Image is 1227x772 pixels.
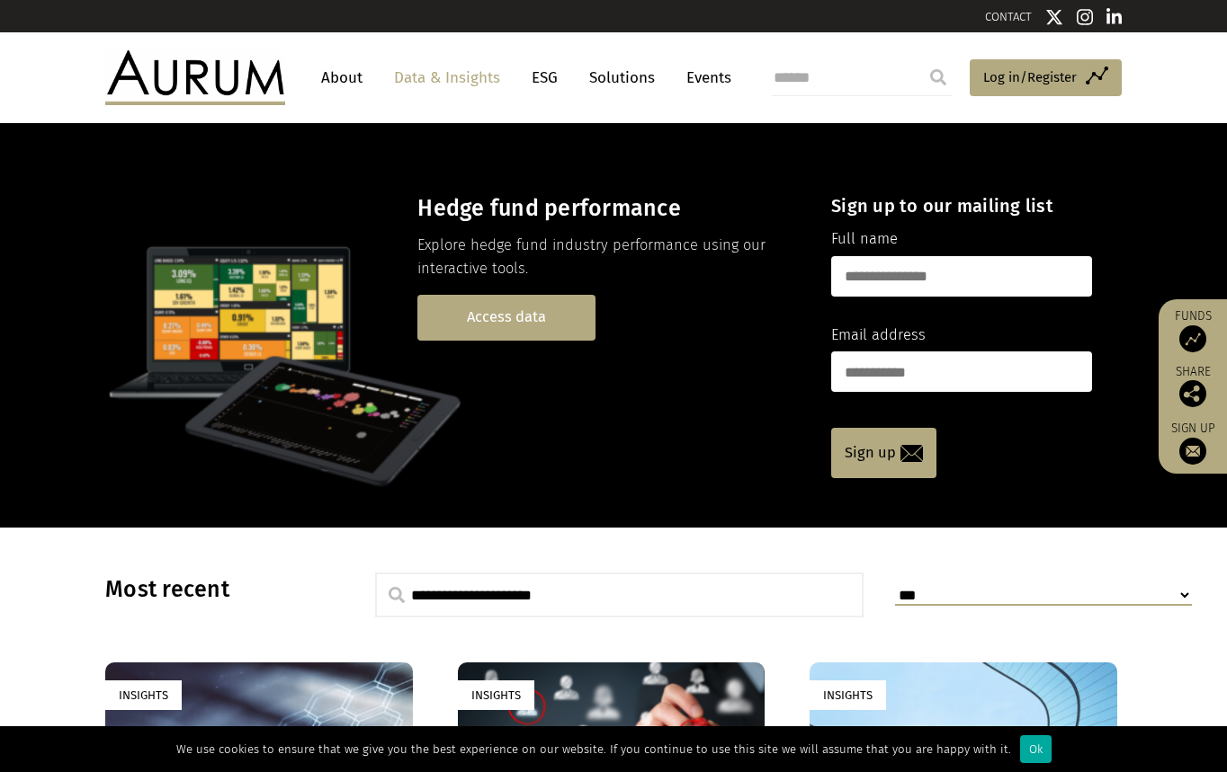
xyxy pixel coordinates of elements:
[985,10,1032,23] a: CONTACT
[1045,8,1063,26] img: Twitter icon
[458,680,534,710] div: Insights
[831,195,1092,217] h4: Sign up to our mailing list
[1179,438,1206,465] img: Sign up to our newsletter
[580,61,664,94] a: Solutions
[389,587,405,603] img: search.svg
[831,324,926,347] label: Email address
[105,576,330,603] h3: Most recent
[831,428,936,478] a: Sign up
[1179,380,1206,407] img: Share this post
[1020,735,1052,763] div: Ok
[1168,308,1218,352] a: Funds
[970,59,1122,97] a: Log in/Register
[1106,8,1123,26] img: Linkedin icon
[1168,421,1218,465] a: Sign up
[810,680,886,710] div: Insights
[983,67,1077,88] span: Log in/Register
[900,445,923,462] img: email-icon
[417,295,596,341] a: Access data
[312,61,372,94] a: About
[1077,8,1093,26] img: Instagram icon
[831,227,898,251] label: Full name
[1179,325,1206,352] img: Access Funds
[920,59,956,95] input: Submit
[417,195,800,222] h3: Hedge fund performance
[1168,366,1218,407] div: Share
[417,234,800,281] p: Explore hedge fund industry performance using our interactive tools.
[677,61,731,94] a: Events
[523,61,567,94] a: ESG
[105,680,182,710] div: Insights
[385,61,509,94] a: Data & Insights
[105,50,285,104] img: Aurum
